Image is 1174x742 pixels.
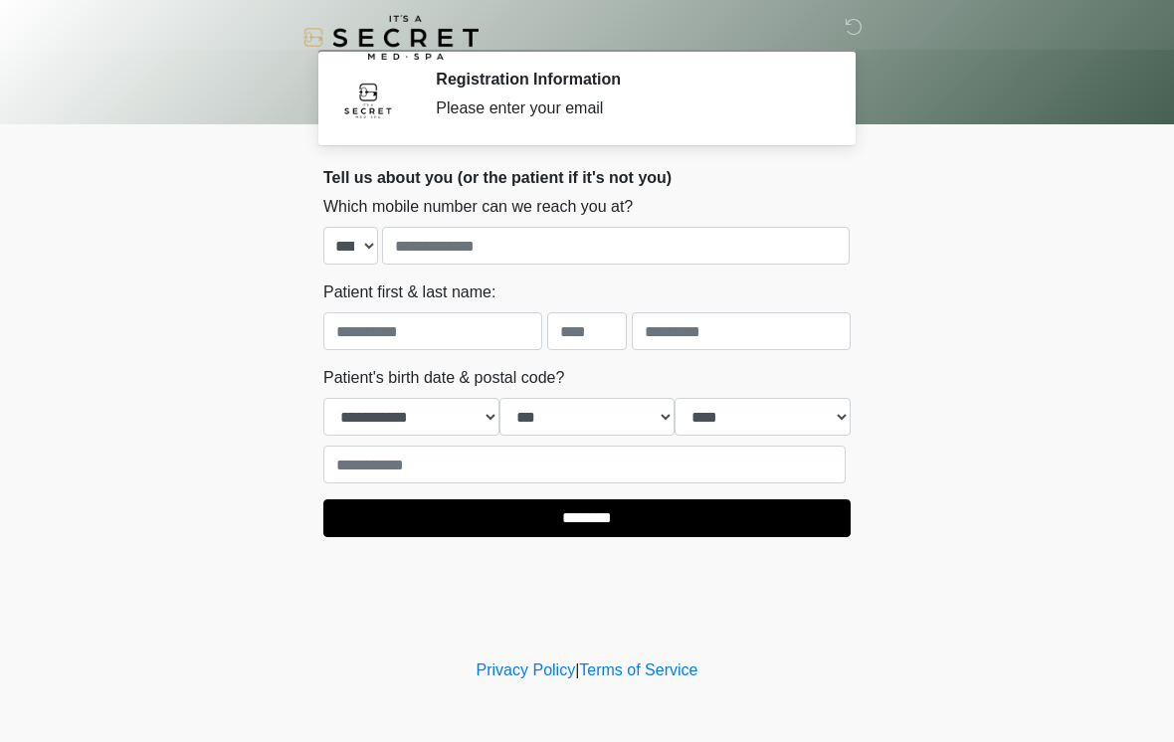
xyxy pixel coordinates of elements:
div: Please enter your email [436,96,821,120]
h2: Tell us about you (or the patient if it's not you) [323,168,851,187]
img: It's A Secret Med Spa Logo [303,15,479,60]
label: Patient first & last name: [323,280,495,304]
h2: Registration Information [436,70,821,89]
label: Patient's birth date & postal code? [323,366,564,390]
a: Privacy Policy [477,661,576,678]
img: Agent Avatar [338,70,398,129]
label: Which mobile number can we reach you at? [323,195,633,219]
a: Terms of Service [579,661,697,678]
a: | [575,661,579,678]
